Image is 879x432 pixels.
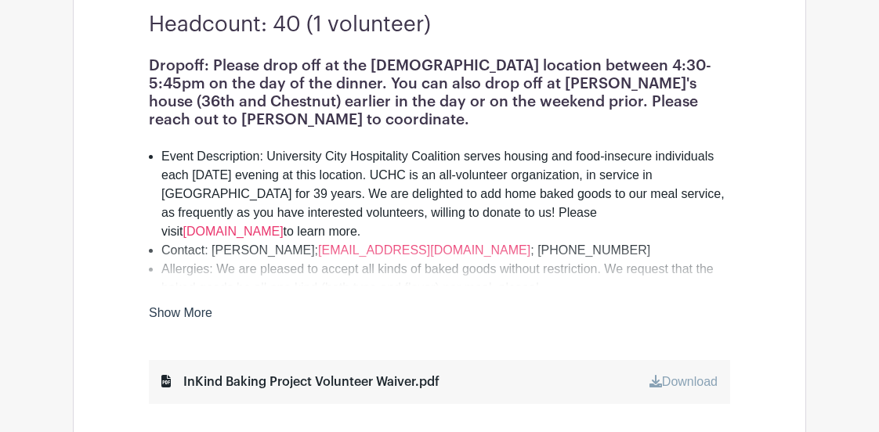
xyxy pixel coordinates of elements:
a: [EMAIL_ADDRESS][DOMAIN_NAME] [318,243,530,257]
li: Allergies: We are pleased to accept all kinds of baked goods without restriction. We request that... [161,260,730,297]
li: Contact: [PERSON_NAME]; ; [PHONE_NUMBER] [161,241,730,260]
h3: Headcount: 40 (1 volunteer) [149,12,730,38]
div: InKind Baking Project Volunteer Waiver.pdf [161,373,439,391]
a: Download [649,375,718,388]
a: Show More [149,306,212,326]
a: [DOMAIN_NAME] [183,225,284,238]
h1: Dropoff: Please drop off at the [DEMOGRAPHIC_DATA] location between 4:30-5:45pm on the day of the... [149,56,730,128]
li: Event Description: University City Hospitality Coalition serves housing and food-insecure individ... [161,147,730,241]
